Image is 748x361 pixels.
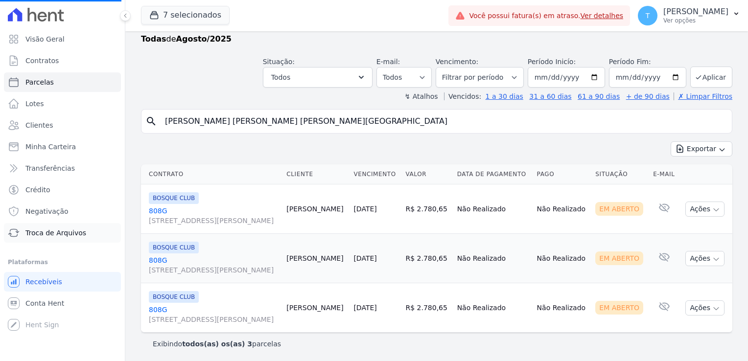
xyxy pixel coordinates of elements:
[149,291,199,303] span: BOSQUE CLUB
[376,58,400,66] label: E-mail:
[149,265,279,275] span: [STREET_ADDRESS][PERSON_NAME]
[4,272,121,292] a: Recebíveis
[8,256,117,268] div: Plataformas
[25,77,54,87] span: Parcelas
[25,206,69,216] span: Negativação
[141,33,232,45] p: de
[4,29,121,49] a: Visão Geral
[533,164,592,184] th: Pago
[141,34,166,44] strong: Todas
[159,112,728,131] input: Buscar por nome do lote ou do cliente
[453,283,533,333] td: Não Realizado
[4,115,121,135] a: Clientes
[581,12,624,20] a: Ver detalhes
[4,158,121,178] a: Transferências
[25,228,86,238] span: Troca de Arquivos
[25,142,76,152] span: Minha Carteira
[533,184,592,234] td: Não Realizado
[533,283,592,333] td: Não Realizado
[4,180,121,200] a: Crédito
[671,141,732,157] button: Exportar
[663,7,728,17] p: [PERSON_NAME]
[176,34,232,44] strong: Agosto/2025
[25,56,59,66] span: Contratos
[685,251,725,266] button: Ações
[263,58,295,66] label: Situação:
[271,71,290,83] span: Todos
[25,298,64,308] span: Conta Hent
[25,34,65,44] span: Visão Geral
[685,202,725,217] button: Ações
[263,67,373,88] button: Todos
[402,234,453,283] td: R$ 2.780,65
[646,12,650,19] span: T
[436,58,478,66] label: Vencimento:
[25,185,50,195] span: Crédito
[690,67,732,88] button: Aplicar
[282,164,350,184] th: Cliente
[353,254,376,262] a: [DATE]
[404,92,438,100] label: ↯ Atalhos
[4,202,121,221] a: Negativação
[663,17,728,24] p: Ver opções
[649,164,680,184] th: E-mail
[4,72,121,92] a: Parcelas
[282,234,350,283] td: [PERSON_NAME]
[469,11,623,21] span: Você possui fatura(s) em atraso.
[595,301,643,315] div: Em Aberto
[149,192,199,204] span: BOSQUE CLUB
[149,315,279,324] span: [STREET_ADDRESS][PERSON_NAME]
[402,184,453,234] td: R$ 2.780,65
[149,242,199,253] span: BOSQUE CLUB
[153,339,281,349] p: Exibindo parcelas
[282,184,350,234] td: [PERSON_NAME]
[25,163,75,173] span: Transferências
[595,202,643,216] div: Em Aberto
[141,164,282,184] th: Contrato
[4,293,121,313] a: Conta Hent
[25,277,62,287] span: Recebíveis
[533,234,592,283] td: Não Realizado
[578,92,620,100] a: 61 a 90 dias
[402,283,453,333] td: R$ 2.780,65
[453,234,533,283] td: Não Realizado
[4,223,121,243] a: Troca de Arquivos
[4,137,121,157] a: Minha Carteira
[444,92,481,100] label: Vencidos:
[149,305,279,324] a: 808G[STREET_ADDRESS][PERSON_NAME]
[149,216,279,226] span: [STREET_ADDRESS][PERSON_NAME]
[182,340,252,348] b: todos(as) os(as) 3
[149,206,279,226] a: 808G[STREET_ADDRESS][PERSON_NAME]
[626,92,670,100] a: + de 90 dias
[609,57,686,67] label: Período Fim:
[595,251,643,265] div: Em Aberto
[630,2,748,29] button: T [PERSON_NAME] Ver opções
[149,255,279,275] a: 808G[STREET_ADDRESS][PERSON_NAME]
[25,120,53,130] span: Clientes
[141,6,230,24] button: 7 selecionados
[528,58,576,66] label: Período Inicío:
[353,304,376,312] a: [DATE]
[402,164,453,184] th: Valor
[282,283,350,333] td: [PERSON_NAME]
[453,184,533,234] td: Não Realizado
[674,92,732,100] a: ✗ Limpar Filtros
[25,99,44,109] span: Lotes
[529,92,571,100] a: 31 a 60 dias
[591,164,649,184] th: Situação
[145,115,157,127] i: search
[685,300,725,316] button: Ações
[353,205,376,213] a: [DATE]
[350,164,401,184] th: Vencimento
[4,94,121,113] a: Lotes
[453,164,533,184] th: Data de Pagamento
[4,51,121,70] a: Contratos
[486,92,523,100] a: 1 a 30 dias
